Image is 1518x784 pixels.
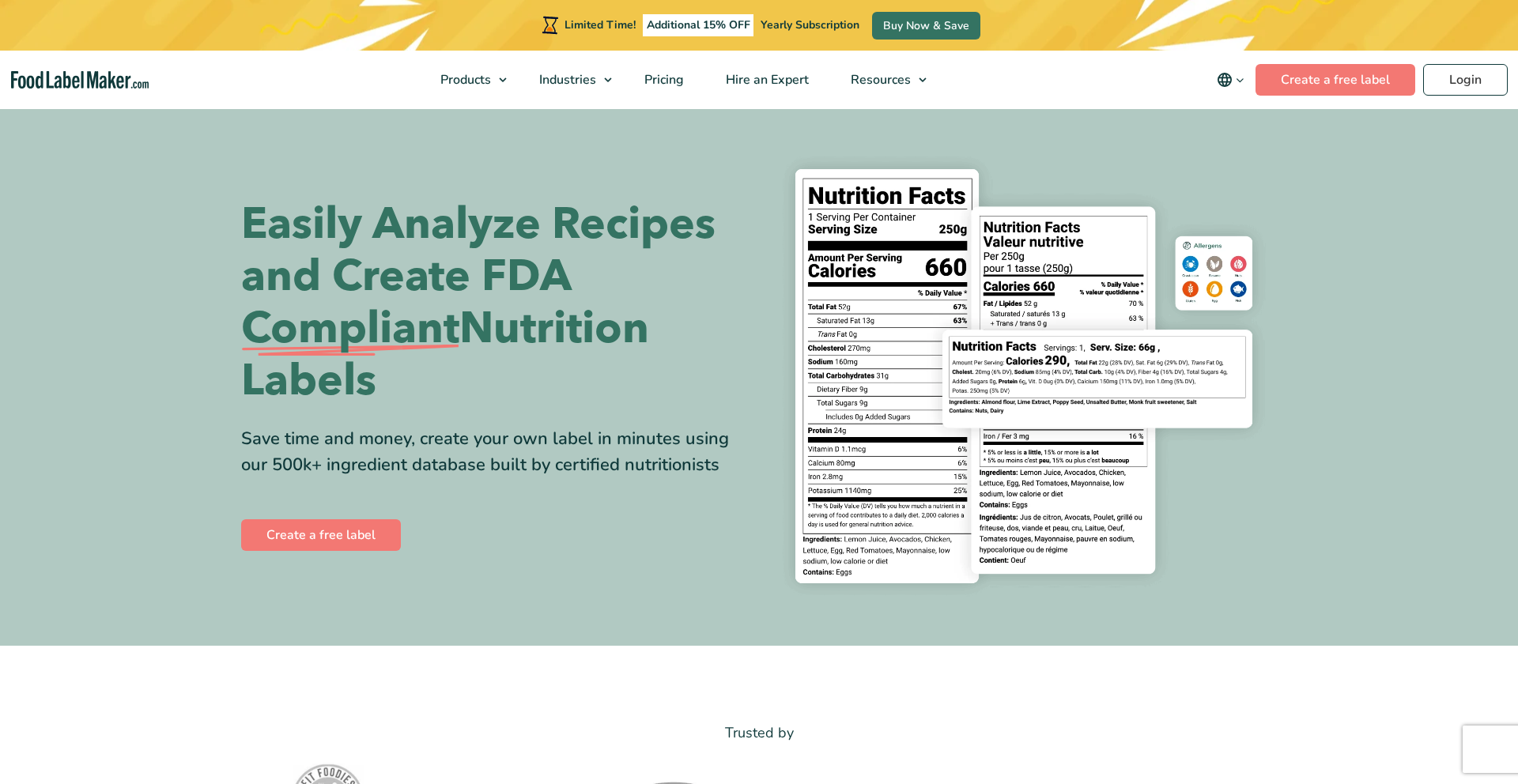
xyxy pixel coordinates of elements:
[241,722,1277,744] p: Trusted by
[761,17,859,32] span: Yearly Subscription
[830,51,935,109] a: Resources
[624,51,701,109] a: Pricing
[241,198,747,407] h1: Easily Analyze Recipes and Create FDA Nutrition Labels
[872,12,980,40] a: Buy Now & Save
[640,71,685,89] span: Pricing
[420,51,515,109] a: Products
[241,426,747,478] div: Save time and money, create your own label in minutes using our 500k+ ingredient database built b...
[436,71,493,89] span: Products
[241,303,459,355] span: Compliant
[241,519,401,551] a: Create a free label
[1423,64,1508,96] a: Login
[643,14,754,36] span: Additional 15% OFF
[721,71,810,89] span: Hire an Expert
[705,51,826,109] a: Hire an Expert
[565,17,636,32] span: Limited Time!
[519,51,620,109] a: Industries
[1256,64,1415,96] a: Create a free label
[846,71,912,89] span: Resources
[534,71,598,89] span: Industries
